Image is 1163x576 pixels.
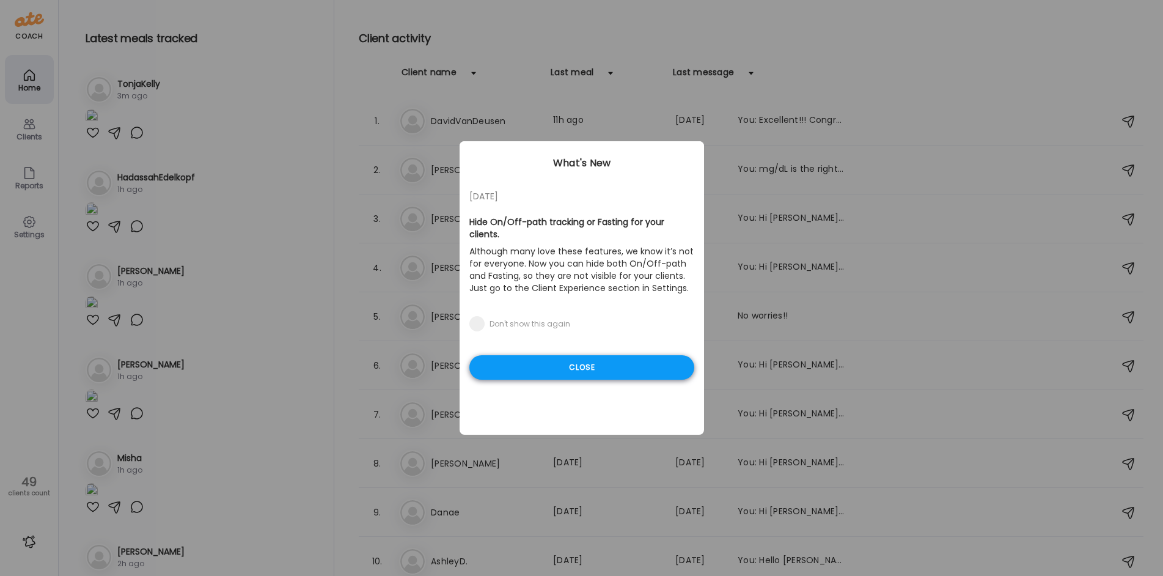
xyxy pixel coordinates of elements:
[469,355,694,380] div: Close
[469,243,694,297] p: Although many love these features, we know it’s not for everyone. Now you can hide both On/Off-pa...
[460,156,704,171] div: What's New
[490,319,570,329] div: Don't show this again
[469,189,694,204] div: [DATE]
[469,216,664,240] b: Hide On/Off-path tracking or Fasting for your clients.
